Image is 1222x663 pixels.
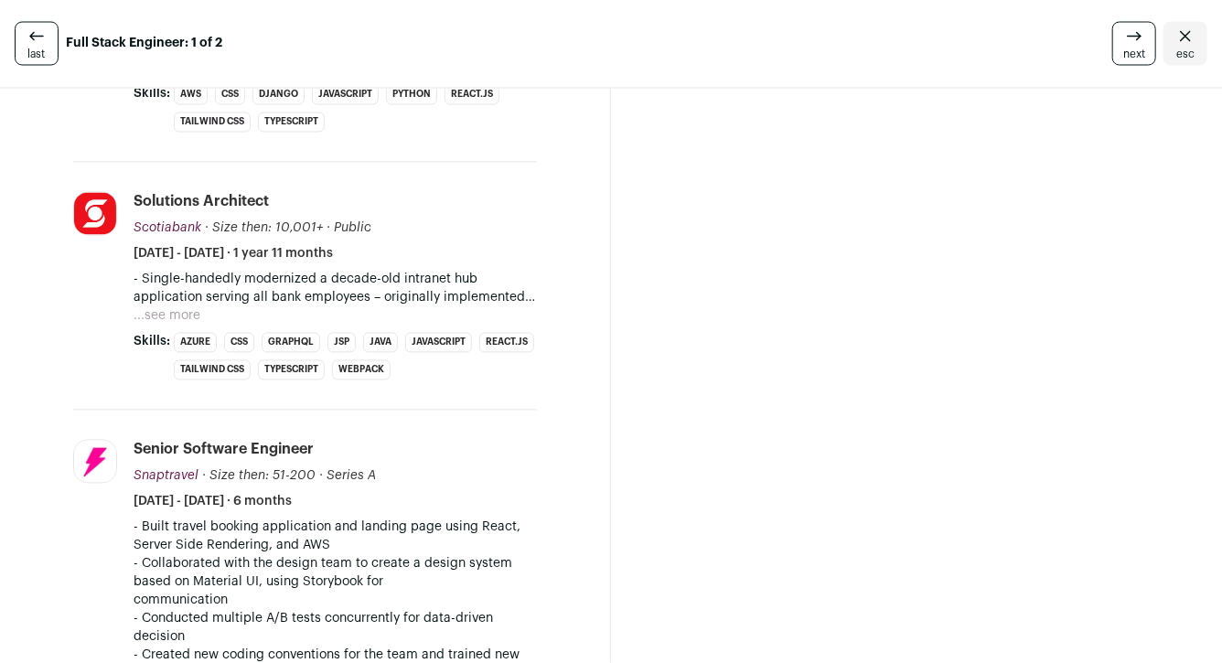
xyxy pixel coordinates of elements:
[363,333,398,353] li: Java
[262,333,320,353] li: GraphQL
[1123,48,1145,62] span: next
[134,271,537,307] p: - Single-handedly modernized a decade-old intranet hub application serving all bank employees – o...
[134,440,314,460] div: Senior Software Engineer
[134,85,170,103] span: Skills:
[174,360,251,380] li: Tailwind CSS
[74,193,116,235] img: 9b1aca0c35059e35245ed3d2115e0d554b48a190912c9091ce68791d9f2cbc59.jpg
[134,192,269,212] div: Solutions Architect
[327,470,376,483] span: Series A
[327,219,330,238] span: ·
[1163,22,1207,66] a: Close
[215,85,245,105] li: CSS
[332,360,391,380] li: Webpack
[1112,22,1156,66] a: next
[134,470,198,483] span: Snaptravel
[1176,48,1195,62] span: esc
[479,333,534,353] li: React.js
[319,467,323,486] span: ·
[134,493,292,511] span: [DATE] - [DATE] · 6 months
[134,519,537,555] p: - Built travel booking application and landing page using React, Server Side Rendering, and AWS
[327,333,356,353] li: JSP
[74,441,116,483] img: d38d7cec5f4794a03b8acc46c108836271f4f3e1fab6ef18b2d13614590d1d9e.jpg
[134,555,537,610] p: - Collaborated with the design team to create a design system based on Material UI, using Storybo...
[174,112,251,133] li: Tailwind CSS
[224,333,254,353] li: CSS
[386,85,437,105] li: Python
[66,35,222,53] strong: Full Stack Engineer: 1 of 2
[334,222,371,235] span: Public
[445,85,499,105] li: React.js
[258,360,325,380] li: TypeScript
[15,22,59,66] a: last
[134,610,537,647] p: - Conducted multiple A/B tests concurrently for data-driven decision
[205,222,323,235] span: · Size then: 10,001+
[134,222,201,235] span: Scotiabank
[252,85,305,105] li: Django
[202,470,316,483] span: · Size then: 51-200
[134,245,333,263] span: [DATE] - [DATE] · 1 year 11 months
[258,112,325,133] li: TypeScript
[312,85,379,105] li: JavaScript
[28,48,46,62] span: last
[134,333,170,351] span: Skills:
[174,85,208,105] li: AWS
[405,333,472,353] li: JavaScript
[134,307,200,326] button: ...see more
[174,333,217,353] li: Azure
